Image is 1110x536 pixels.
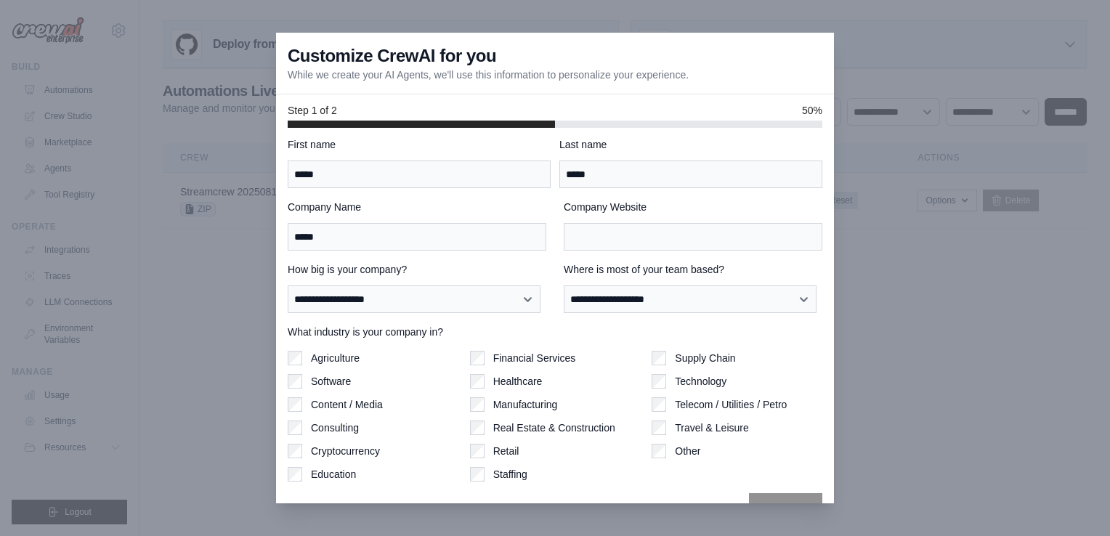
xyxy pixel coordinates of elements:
[675,444,700,458] label: Other
[311,444,380,458] label: Cryptocurrency
[493,374,543,389] label: Healthcare
[288,68,689,82] p: While we create your AI Agents, we'll use this information to personalize your experience.
[493,351,576,365] label: Financial Services
[288,137,551,152] label: First name
[288,44,496,68] h3: Customize CrewAI for you
[675,397,787,412] label: Telecom / Utilities / Petro
[675,421,748,435] label: Travel & Leisure
[311,351,360,365] label: Agriculture
[493,397,558,412] label: Manufacturing
[288,325,822,339] label: What industry is your company in?
[493,444,519,458] label: Retail
[311,467,356,482] label: Education
[675,351,735,365] label: Supply Chain
[493,467,527,482] label: Staffing
[288,200,546,214] label: Company Name
[288,262,546,277] label: How big is your company?
[493,421,615,435] label: Real Estate & Construction
[288,103,337,118] span: Step 1 of 2
[785,23,1110,536] iframe: Chat Widget
[749,493,822,525] button: Next
[564,200,822,214] label: Company Website
[311,397,383,412] label: Content / Media
[564,262,822,277] label: Where is most of your team based?
[311,421,359,435] label: Consulting
[311,374,351,389] label: Software
[675,374,726,389] label: Technology
[559,137,822,152] label: Last name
